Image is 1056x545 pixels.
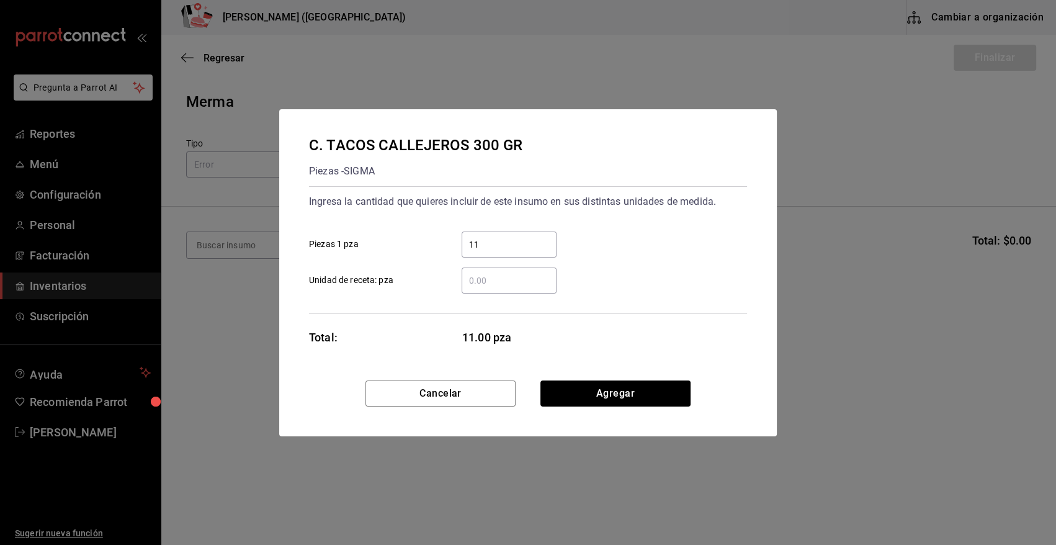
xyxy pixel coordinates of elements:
[365,381,516,407] button: Cancelar
[462,273,557,288] input: Unidad de receta: pza
[309,329,338,346] div: Total:
[462,237,557,252] input: Piezas 1 pza
[309,134,522,156] div: C. TACOS CALLEJEROS 300 GR
[309,238,359,251] span: Piezas 1 pza
[309,161,522,181] div: Piezas - SIGMA
[540,381,691,407] button: Agregar
[462,329,557,346] span: 11.00 pza
[309,192,747,212] div: Ingresa la cantidad que quieres incluir de este insumo en sus distintas unidades de medida.
[309,274,393,287] span: Unidad de receta: pza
